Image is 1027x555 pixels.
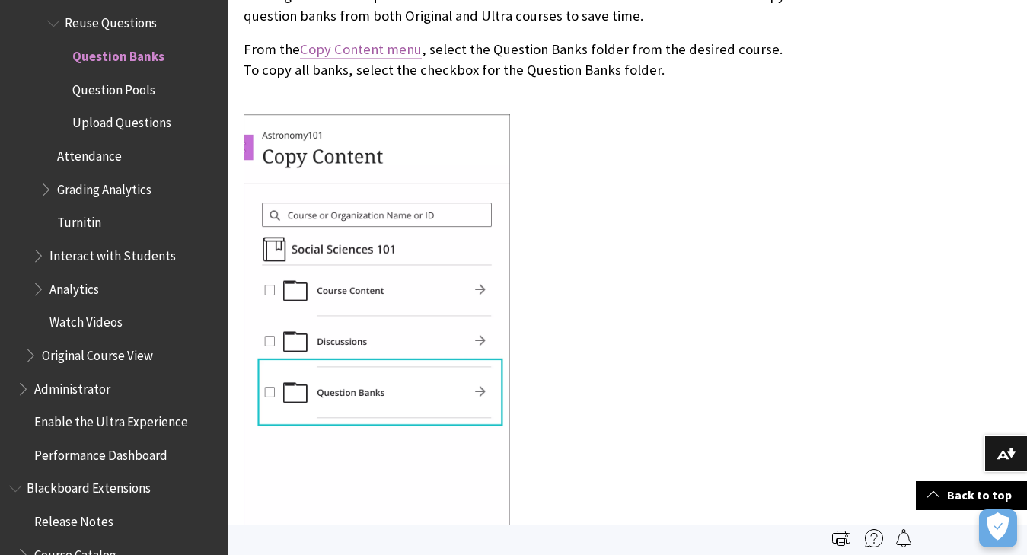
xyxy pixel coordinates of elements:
[916,481,1027,509] a: Back to top
[832,529,850,547] img: Print
[72,43,164,64] span: Question Banks
[49,243,176,263] span: Interact with Students
[895,529,913,547] img: Follow this page
[65,11,157,31] span: Reuse Questions
[72,110,171,131] span: Upload Questions
[300,40,422,59] a: Copy Content menu
[57,177,151,197] span: Grading Analytics
[49,309,123,330] span: Watch Videos
[34,442,167,463] span: Performance Dashboard
[34,376,110,397] span: Administrator
[34,409,188,429] span: Enable the Ultra Experience
[244,40,786,100] p: From the , select the Question Banks folder from the desired course. To copy all banks, select th...
[34,509,113,529] span: Release Notes
[865,529,883,547] img: More help
[979,509,1017,547] button: فتح التفضيلات
[57,210,101,231] span: Turnitin
[42,343,153,363] span: Original Course View
[49,276,99,297] span: Analytics
[27,476,151,496] span: Blackboard Extensions
[72,77,155,97] span: Question Pools
[57,143,122,164] span: Attendance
